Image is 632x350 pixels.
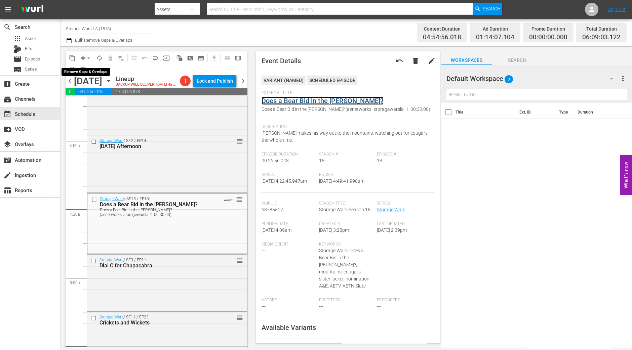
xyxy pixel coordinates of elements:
img: ans4CAIJ8jUAAAAAAAAAAAAAAAAAAAAAAAAgQb4GAAAAAAAAAAAAAAAAAAAAAAAAJMjXAAAAAAAAAAAAAAAAAAAAAAAAgAT5G... [16,2,48,17]
div: [DATE] [74,76,102,87]
span: [DATE] 2:39pm [377,227,407,233]
span: Search [3,23,11,31]
th: Title [456,103,515,122]
span: Overlays [3,140,11,148]
div: / SE11 / EP23: [100,315,213,326]
span: 17:50:56.878 [112,88,247,95]
span: Directors [319,298,373,303]
span: 15 [319,158,324,163]
span: Channels [3,95,11,103]
span: compress [80,55,86,61]
a: Storage Wars [377,207,405,212]
button: more_vert [619,71,627,87]
span: auto_awesome_motion_outlined [176,55,183,61]
span: Customize Events [126,51,140,64]
div: / SE15 / EP18: [100,196,213,217]
span: Bulk Remove Gaps & Overlaps [74,38,132,43]
span: Storage Wars, Does a Bear Bid in the [PERSON_NAME]?, mountains, cougars, sister locker, nominatio... [319,248,370,289]
button: Lock and Publish [193,75,236,87]
span: input [163,55,170,61]
span: Asset [25,35,36,42]
span: preview_outlined [80,67,86,73]
button: reorder [236,196,243,203]
span: 06:09:03.122 [582,34,621,41]
span: chevron_left [66,77,74,85]
span: Series [25,66,37,73]
span: [DATE] 4:49:41.990am [319,178,364,184]
span: Series [13,65,22,74]
a: Storage Wars [100,138,123,143]
span: Bits [25,45,32,52]
span: VOD [3,125,11,133]
span: 01:14:07.104 [476,34,514,41]
span: Ends At [319,172,373,178]
button: edit [424,53,440,69]
span: Create Series Block [196,53,206,63]
span: [DATE] 3:28pm [319,227,349,233]
span: playlist_remove_outlined [118,55,124,61]
div: / SE2 / EP14: [100,138,213,149]
span: [DATE] 4:22:45.947am [262,178,307,184]
span: Season Title [319,201,373,206]
span: toggle_off [90,67,97,73]
button: Open Feedback Widget [620,155,632,195]
span: Available Variants [262,323,316,332]
a: Storage Wars [100,196,124,201]
span: Create [3,80,11,88]
span: Search [492,56,542,64]
span: Ingestion [3,171,11,179]
span: Revert to Primary Episode [395,57,403,65]
span: 00:00:00.000 [529,34,567,41]
div: [DATE] Afternoon [100,143,213,149]
span: Series [377,201,431,206]
span: Storage Wars Season 15 [319,207,370,212]
span: Episode Duration [262,152,316,157]
span: Event Details [262,57,301,65]
span: 0 [505,72,513,86]
span: date_range_outlined [69,67,76,73]
span: Schedule [3,110,11,118]
span: Season # [319,152,373,157]
span: VARIANT [224,196,233,201]
span: subtitles_outlined [198,55,204,61]
span: menu_open [152,55,159,61]
span: Publish Date [262,221,316,227]
span: Automation [3,156,11,164]
span: Fill episodes with ad slates [150,53,161,63]
span: menu [4,5,12,13]
span: 1 [180,78,191,84]
span: Reports [3,186,11,194]
span: Airs At [262,172,316,178]
span: reorder [236,257,243,264]
span: External Title [262,90,431,96]
span: autorenew_outlined [96,55,103,61]
span: Created At [319,221,373,227]
div: Does a Bear Bid in the [PERSON_NAME]? (aenetworks_storagewarsla_1_00:30:00) [100,208,213,217]
span: Producers [377,298,431,303]
div: Default Workspace [446,69,620,88]
button: reorder [236,138,243,144]
a: Storage Wars [100,315,123,319]
span: --- [377,304,381,309]
button: undo [391,53,407,69]
span: Episode # [377,152,431,157]
span: Actors [262,298,316,303]
div: / SE3 / EP11: [100,258,213,269]
span: [PERSON_NAME] makes his way out to the mountains, watching out for cougars the whole time. [262,130,428,143]
span: Keywords [319,242,373,247]
span: Episode [25,56,40,62]
th: Duration [574,103,614,122]
span: Refresh All Search Blocks [172,51,185,64]
span: Wurl Id [262,201,316,206]
button: reorder [236,314,243,321]
span: reorder [236,138,243,145]
span: Asset [13,35,22,43]
a: Sign Out [608,7,626,12]
div: Lineup [116,75,177,83]
div: Content Duration [423,24,461,34]
th: Type [555,103,574,122]
span: Episode [13,55,22,63]
span: Does a Bear Bid in the [PERSON_NAME]? (aenetworks_storagewarsla_1_00:30:00) [262,106,431,113]
span: 04:54:56.018 [423,34,461,41]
